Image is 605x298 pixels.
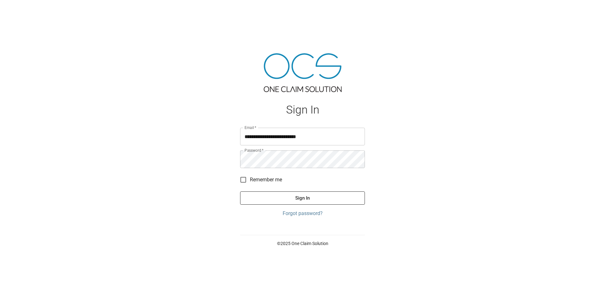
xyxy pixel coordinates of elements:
a: Forgot password? [240,210,365,217]
label: Password [245,148,263,153]
p: © 2025 One Claim Solution [240,240,365,247]
img: ocs-logo-white-transparent.png [8,4,33,16]
label: Email [245,125,256,130]
span: Remember me [250,176,282,184]
button: Sign In [240,191,365,205]
h1: Sign In [240,103,365,116]
img: ocs-logo-tra.png [264,53,342,92]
